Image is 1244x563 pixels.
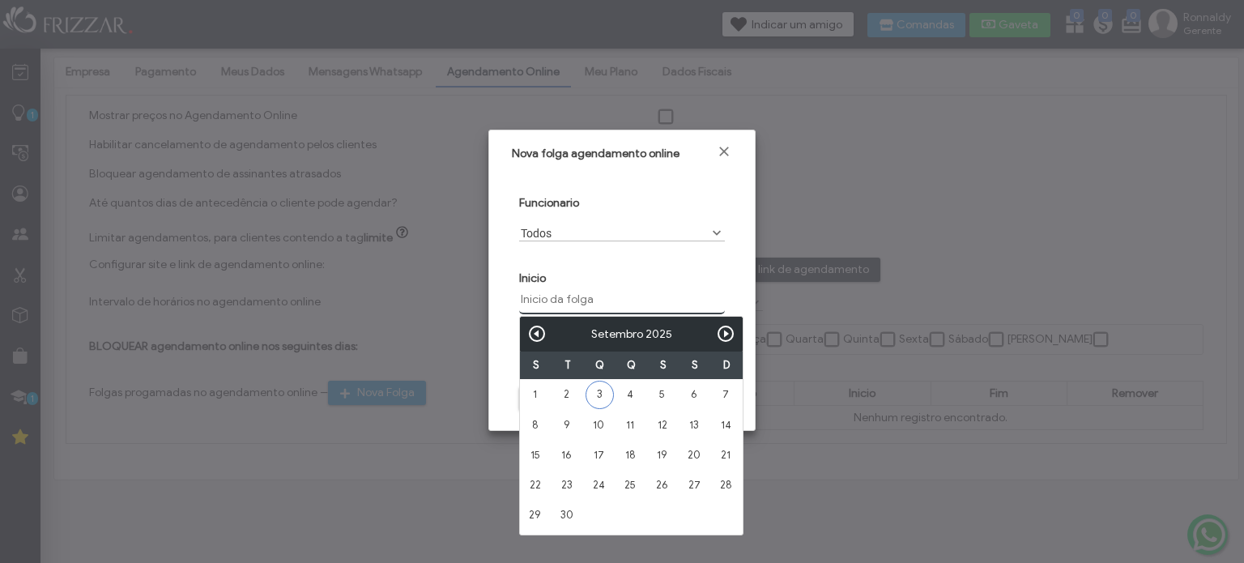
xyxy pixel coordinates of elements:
span: Sexta [660,359,667,372]
a: 7 [713,382,739,408]
a: 19 [649,442,675,469]
a: 6 [681,382,708,408]
a: Próximo [716,324,735,343]
a: 15 [522,442,548,469]
a: 4 [617,382,644,408]
input: Inicio da folga [519,285,725,314]
a: 14 [713,412,739,439]
a: 13 [681,412,708,439]
a: 8 [522,412,548,439]
a: 17 [586,442,612,469]
span: Segunda [533,359,539,372]
label: Todos [519,225,707,241]
span: Sábado [692,359,698,372]
a: 9 [553,412,580,439]
a: 30 [553,502,580,529]
a: 22 [522,472,548,499]
a: 24 [586,472,612,499]
a: 11 [617,412,644,439]
a: 3 [586,381,614,409]
a: 20 [681,442,708,469]
a: 16 [553,442,580,469]
span: Nova folga agendamento online [512,147,680,160]
span: Quin ta [627,359,636,372]
span: Terça [564,359,571,372]
a: 5 [649,382,675,408]
span: Quarta [595,359,604,372]
span: Domingo [723,359,731,372]
a: 2 [553,382,580,408]
a: Fechar [716,143,732,160]
a: 18 [617,442,644,469]
a: 12 [649,412,675,439]
a: 23 [553,472,580,499]
a: 28 [713,472,739,499]
h4: Inicio [519,271,725,285]
span: select year [645,327,672,341]
a: 25 [617,472,644,499]
a: Anterior [527,324,547,343]
a: 1 [522,382,548,408]
span: select month [591,327,643,341]
a: 29 [522,502,548,529]
h4: Funcionario [519,196,725,210]
a: 10 [586,412,612,439]
a: 27 [681,472,708,499]
a: 21 [713,442,739,469]
a: 26 [649,472,675,499]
